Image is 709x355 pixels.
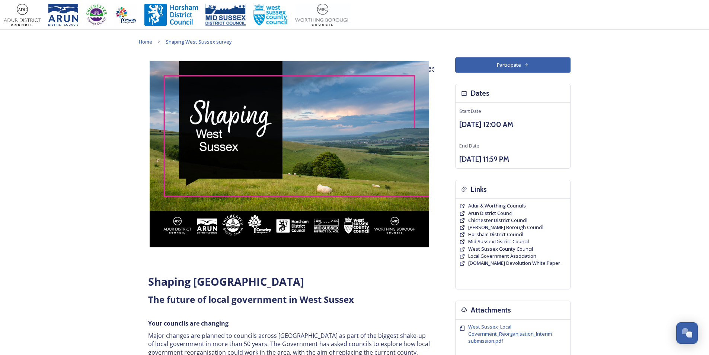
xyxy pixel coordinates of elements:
[139,37,152,46] a: Home
[48,4,78,26] img: Arun%20District%20Council%20logo%20blue%20CMYK.jpg
[468,245,533,253] a: West Sussex County Council
[148,293,354,305] strong: The future of local government in West Sussex
[468,224,543,231] a: [PERSON_NAME] Borough Council
[471,88,489,99] h3: Dates
[4,4,41,26] img: Adur%20logo%20%281%29.jpeg
[468,260,560,267] a: [DOMAIN_NAME] Devolution White Paper
[468,323,552,344] span: West Sussex_Local Government_Reorganisation_Interim submission.pdf
[468,202,526,209] a: Adur & Worthing Councils
[468,253,536,260] a: Local Government Association
[468,210,514,217] a: Arun District Council
[144,4,198,26] img: Horsham%20DC%20Logo.jpg
[468,217,527,224] span: Chichester District Council
[166,37,232,46] a: Shaping West Sussex survey
[253,4,288,26] img: WSCCPos-Spot-25mm.jpg
[295,4,350,26] img: Worthing_Adur%20%281%29.jpg
[471,184,487,195] h3: Links
[459,119,566,130] h3: [DATE] 12:00 AM
[139,38,152,45] span: Home
[459,154,566,165] h3: [DATE] 11:59 PM
[459,108,481,114] span: Start Date
[455,57,571,73] button: Participate
[148,274,304,289] strong: Shaping [GEOGRAPHIC_DATA]
[468,231,523,238] a: Horsham District Council
[468,217,527,224] a: Chichester District Council
[148,319,229,327] strong: Your councils are changing
[468,260,560,266] span: [DOMAIN_NAME] Devolution White Paper
[115,4,137,26] img: Crawley%20BC%20logo.jpg
[205,4,246,26] img: 150ppimsdc%20logo%20blue.png
[166,38,232,45] span: Shaping West Sussex survey
[459,142,479,149] span: End Date
[468,210,514,216] span: Arun District Council
[468,238,529,245] a: Mid Sussex District Council
[86,4,107,26] img: CDC%20Logo%20-%20you%20may%20have%20a%20better%20version.jpg
[468,253,536,259] span: Local Government Association
[676,322,698,344] button: Open Chat
[471,305,511,316] h3: Attachments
